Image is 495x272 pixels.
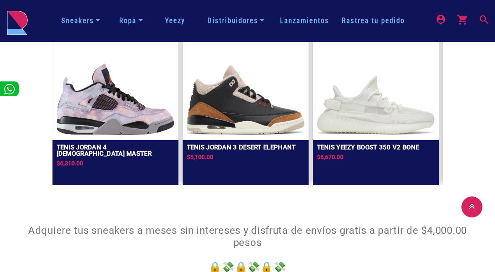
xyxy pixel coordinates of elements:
[317,144,419,151] h2: Tenis Yeezy Boost 350 V2 Bone
[57,144,174,157] h2: Tenis Jordan 4 [DEMOGRAPHIC_DATA] Master
[478,14,488,24] mat-icon: search
[317,154,343,160] span: $6,670.00
[159,16,191,26] a: Yeezy
[317,76,435,135] img: Tenis Yeezy Boost 350 V2 Bone
[187,65,304,135] img: Tenis Jordan 3 Desert Elephant
[116,13,146,28] a: Ropa
[57,63,174,135] img: Tenis Jordan 4 Zen Master
[58,13,103,28] a: Sneakers
[57,160,83,167] span: $6,310.00
[52,30,178,181] a: Tenis Jordan 4 Zen MasterTenis Jordan 4 [DEMOGRAPHIC_DATA] Master$6,310.00
[204,13,267,28] a: Distribuidores
[457,14,467,24] mat-icon: shopping_cart
[187,154,213,160] span: $5,100.00
[313,30,439,181] a: Tenis Yeezy Boost 350 V2 BoneTenis Yeezy Boost 350 V2 Bone$6,670.00
[4,84,15,94] img: whatsappwhite.png
[274,16,335,26] a: Lanzamientos
[335,16,411,26] a: Rastrea tu pedido
[187,144,296,151] h2: Tenis Jordan 3 Desert Elephant
[435,14,445,24] mat-icon: person_pin
[7,10,28,35] img: logo
[183,30,309,181] a: Tenis Jordan 3 Desert ElephantTenis Jordan 3 Desert Elephant$5,100.00
[7,10,28,31] a: logo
